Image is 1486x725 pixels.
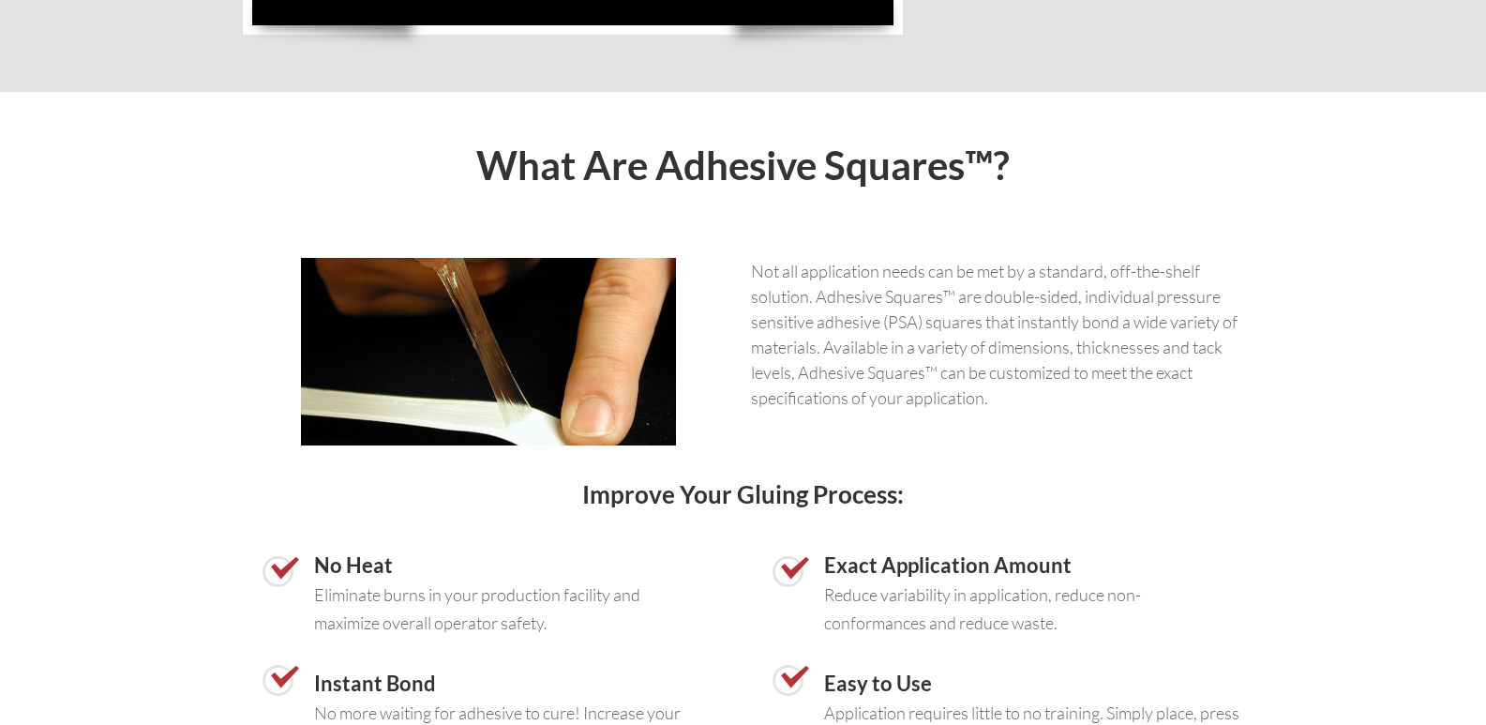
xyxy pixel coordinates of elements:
span: No Heat [314,552,393,578]
li: Eliminate burns in your production facility and maximize overall operator safety. [263,551,732,637]
span: Improve Your [582,479,737,509]
span: Exact Application Amount [824,552,1072,578]
p: Not all application needs can be met by a standard, off-the-shelf solution. Adhesive Squares™ are... [751,259,1244,411]
img: stretch3 [301,258,676,446]
span: Easy to Use [824,671,932,696]
li: Reduce variability in application, reduce non-conformances and reduce waste. [773,551,1242,637]
h2: What Are Adhesive Squares™? [243,140,1244,191]
span: Gluing Process: [737,479,904,509]
span: Instant Bond [314,671,436,696]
